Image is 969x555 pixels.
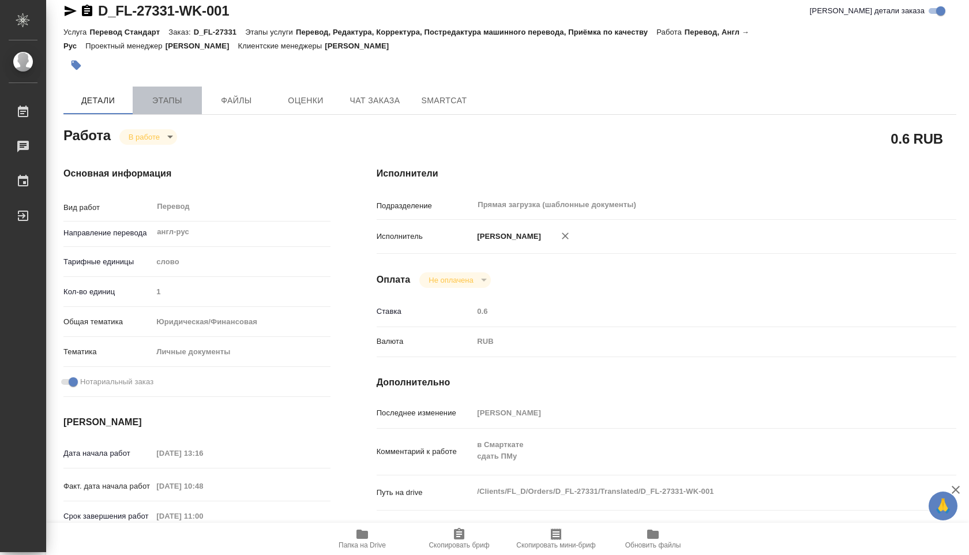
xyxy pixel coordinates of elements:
[152,508,253,524] input: Пустое поле
[429,541,489,549] span: Скопировать бриф
[508,523,604,555] button: Скопировать мини-бриф
[377,200,474,212] p: Подразделение
[63,415,330,429] h4: [PERSON_NAME]
[63,167,330,181] h4: Основная информация
[411,523,508,555] button: Скопировать бриф
[89,28,168,36] p: Перевод Стандарт
[166,42,238,50] p: [PERSON_NAME]
[63,511,152,522] p: Срок завершения работ
[63,202,152,213] p: Вид работ
[314,523,411,555] button: Папка на Drive
[425,275,476,285] button: Не оплачена
[891,129,943,148] h2: 0.6 RUB
[140,93,195,108] span: Этапы
[473,404,908,421] input: Пустое поле
[168,28,193,36] p: Заказ:
[245,28,296,36] p: Этапы услуги
[419,272,490,288] div: В работе
[416,93,472,108] span: SmartCat
[98,3,229,18] a: D_FL-27331-WK-001
[377,167,956,181] h4: Исполнители
[604,523,701,555] button: Обновить файлы
[152,312,330,332] div: Юридическая/Финансовая
[625,541,681,549] span: Обновить файлы
[63,52,89,78] button: Добавить тэг
[63,124,111,145] h2: Работа
[810,5,925,17] span: [PERSON_NAME] детали заказа
[473,303,908,320] input: Пустое поле
[63,481,152,492] p: Факт. дата начала работ
[656,28,685,36] p: Работа
[377,273,411,287] h4: Оплата
[85,42,165,50] p: Проектный менеджер
[473,332,908,351] div: RUB
[209,93,264,108] span: Файлы
[377,376,956,389] h4: Дополнительно
[63,4,77,18] button: Скопировать ссылку для ЯМессенджера
[80,4,94,18] button: Скопировать ссылку
[553,223,578,249] button: Удалить исполнителя
[119,129,177,145] div: В работе
[152,478,253,494] input: Пустое поле
[933,494,953,518] span: 🙏
[152,283,330,300] input: Пустое поле
[325,42,397,50] p: [PERSON_NAME]
[296,28,656,36] p: Перевод, Редактура, Корректура, Постредактура машинного перевода, Приёмка по качеству
[80,376,153,388] span: Нотариальный заказ
[63,28,89,36] p: Услуга
[194,28,245,36] p: D_FL-27331
[473,482,908,501] textarea: /Clients/FL_D/Orders/D_FL-27331/Translated/D_FL-27331-WK-001
[63,227,152,239] p: Направление перевода
[377,231,474,242] p: Исполнитель
[63,286,152,298] p: Кол-во единиц
[377,487,474,498] p: Путь на drive
[929,492,957,520] button: 🙏
[63,448,152,459] p: Дата начала работ
[152,342,330,362] div: Личные документы
[377,306,474,317] p: Ставка
[63,316,152,328] p: Общая тематика
[152,252,330,272] div: слово
[377,446,474,457] p: Комментарий к работе
[238,42,325,50] p: Клиентские менеджеры
[347,93,403,108] span: Чат заказа
[278,93,333,108] span: Оценки
[63,346,152,358] p: Тематика
[377,407,474,419] p: Последнее изменение
[516,541,595,549] span: Скопировать мини-бриф
[70,93,126,108] span: Детали
[377,336,474,347] p: Валюта
[473,231,541,242] p: [PERSON_NAME]
[473,435,908,466] textarea: в Смарткате сдать ПМу
[63,256,152,268] p: Тарифные единицы
[339,541,386,549] span: Папка на Drive
[152,445,253,462] input: Пустое поле
[125,132,163,142] button: В работе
